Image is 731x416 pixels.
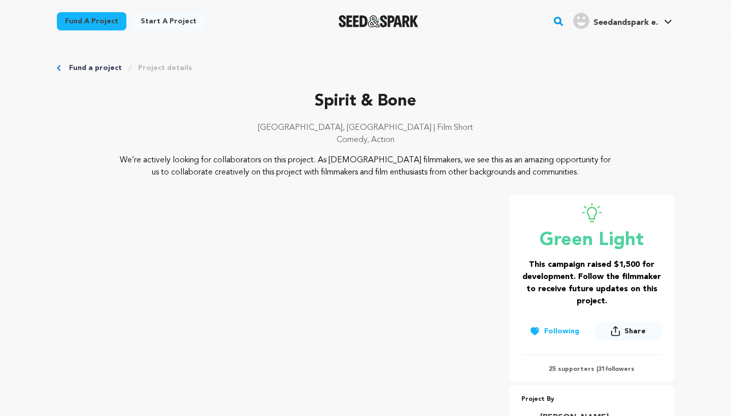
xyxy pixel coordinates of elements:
[57,134,674,146] p: Comedy, Action
[521,394,662,405] p: Project By
[69,63,122,73] a: Fund a project
[521,230,662,251] p: Green Light
[132,12,205,30] a: Start a project
[119,154,613,179] p: We’re actively looking for collaborators on this project. As [DEMOGRAPHIC_DATA] filmmakers, we se...
[521,322,587,340] button: Following
[571,11,674,32] span: Seedandspark e.'s Profile
[595,322,662,344] span: Share
[598,366,605,372] span: 31
[624,326,646,336] span: Share
[595,322,662,340] button: Share
[339,15,418,27] img: Seed&Spark Logo Dark Mode
[593,19,658,27] span: Seedandspark e.
[521,259,662,307] h3: This campaign raised $1,500 for development. Follow the filmmaker to receive future updates on th...
[57,89,674,114] p: Spirit & Bone
[57,12,126,30] a: Fund a project
[138,63,192,73] a: Project details
[57,63,674,73] div: Breadcrumb
[57,122,674,134] p: [GEOGRAPHIC_DATA], [GEOGRAPHIC_DATA] | Film Short
[573,13,589,29] img: user.png
[571,11,674,29] a: Seedandspark e.'s Profile
[521,365,662,373] p: 25 supporters | followers
[339,15,418,27] a: Seed&Spark Homepage
[573,13,658,29] div: Seedandspark e.'s Profile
